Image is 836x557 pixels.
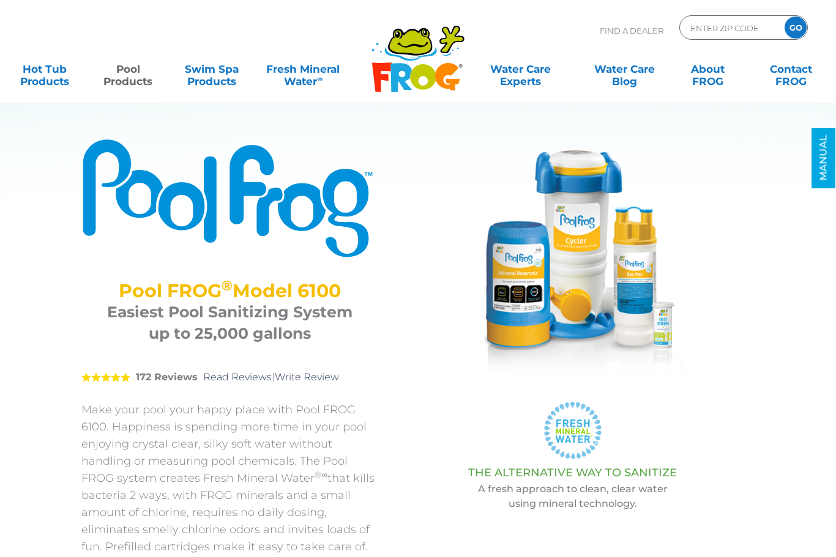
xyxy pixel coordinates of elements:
a: Water CareBlog [592,57,657,81]
a: Hot TubProducts [12,57,77,81]
input: GO [785,17,807,39]
a: ContactFROG [759,57,824,81]
a: Read Reviews [203,371,272,383]
a: AboutFROG [676,57,741,81]
input: Zip Code Form [689,19,772,37]
strong: 172 Reviews [136,371,198,383]
p: Find A Dealer [600,15,663,46]
span: 5 [81,372,130,382]
a: Water CareExperts [468,57,573,81]
sup: ∞ [317,74,323,83]
a: Fresh MineralWater∞ [263,57,344,81]
h3: THE ALTERNATIVE WAY TO SANITIZE [409,467,736,479]
img: Product Logo [81,138,378,259]
sup: ® [222,277,233,294]
div: | [81,353,378,401]
p: A fresh approach to clean, clear water using mineral technology. [409,482,736,511]
a: Swim SpaProducts [179,57,244,81]
h3: Easiest Pool Sanitizing System up to 25,000 gallons [97,301,363,344]
sup: ®∞ [315,470,327,479]
img: Pool FROG 6100 System with chemicals and strips [450,138,695,382]
a: PoolProducts [95,57,160,81]
a: MANUAL [812,128,835,188]
a: Write Review [275,371,339,383]
h2: Pool FROG Model 6100 [97,280,363,301]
